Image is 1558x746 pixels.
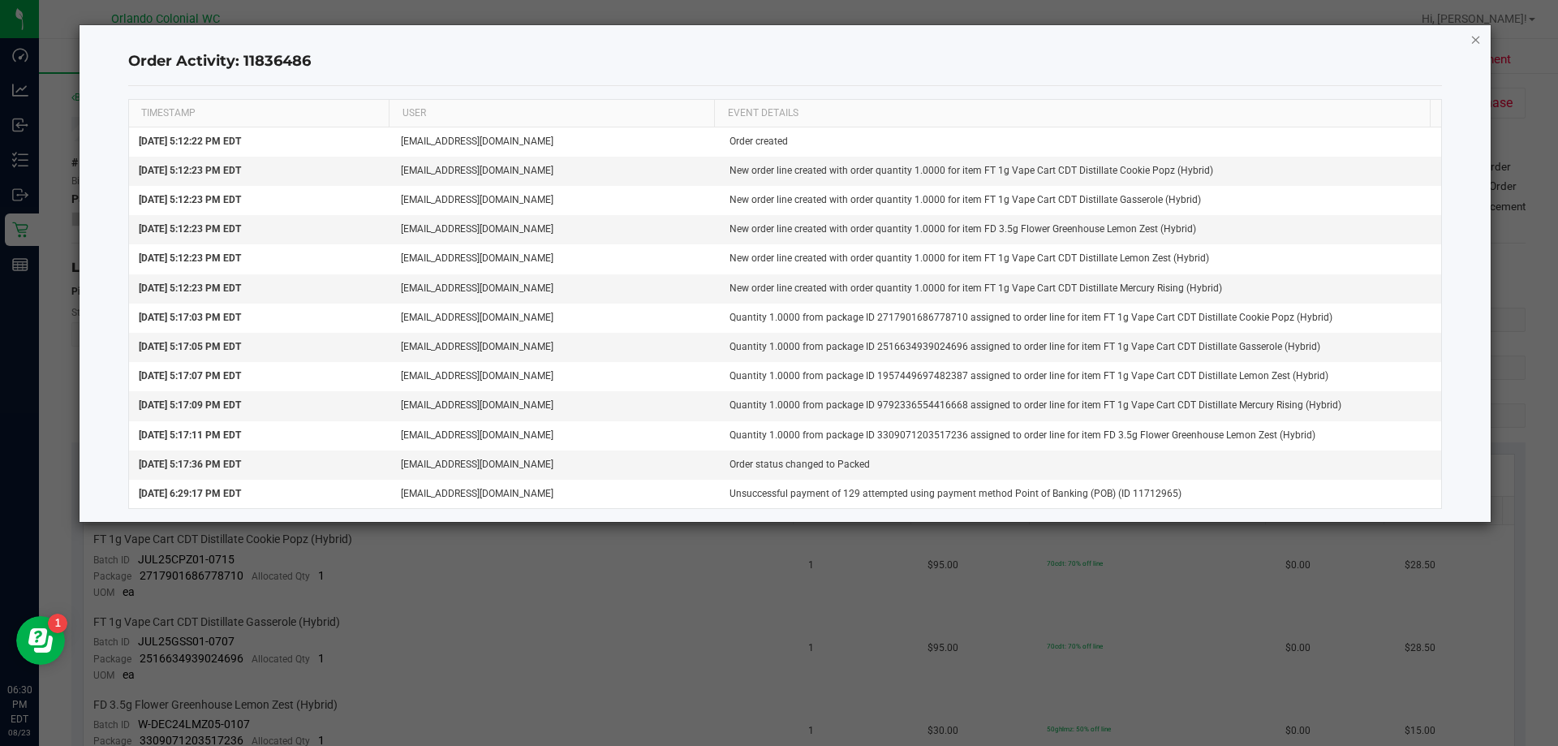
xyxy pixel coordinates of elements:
td: New order line created with order quantity 1.0000 for item FT 1g Vape Cart CDT Distillate Gassero... [720,186,1442,215]
td: New order line created with order quantity 1.0000 for item FT 1g Vape Cart CDT Distillate Mercury... [720,274,1442,304]
span: [DATE] 5:12:23 PM EDT [139,165,241,176]
td: [EMAIL_ADDRESS][DOMAIN_NAME] [391,451,719,480]
span: [DATE] 5:17:36 PM EDT [139,459,241,470]
td: Order created [720,127,1442,157]
span: [DATE] 5:17:09 PM EDT [139,399,241,411]
span: [DATE] 5:12:23 PM EDT [139,252,241,264]
td: [EMAIL_ADDRESS][DOMAIN_NAME] [391,127,719,157]
td: [EMAIL_ADDRESS][DOMAIN_NAME] [391,274,719,304]
td: New order line created with order quantity 1.0000 for item FT 1g Vape Cart CDT Distillate Lemon Z... [720,244,1442,274]
th: TIMESTAMP [129,100,389,127]
span: [DATE] 5:12:23 PM EDT [139,282,241,294]
td: Quantity 1.0000 from package ID 2717901686778710 assigned to order line for item FT 1g Vape Cart ... [720,304,1442,333]
span: [DATE] 5:12:23 PM EDT [139,194,241,205]
td: [EMAIL_ADDRESS][DOMAIN_NAME] [391,421,719,451]
td: [EMAIL_ADDRESS][DOMAIN_NAME] [391,157,719,186]
td: [EMAIL_ADDRESS][DOMAIN_NAME] [391,391,719,420]
td: [EMAIL_ADDRESS][DOMAIN_NAME] [391,186,719,215]
span: [DATE] 5:17:11 PM EDT [139,429,241,441]
td: Quantity 1.0000 from package ID 9792336554416668 assigned to order line for item FT 1g Vape Cart ... [720,391,1442,420]
iframe: Resource center [16,616,65,665]
td: Unsuccessful payment of 129 attempted using payment method Point of Banking (POB) (ID 11712965) [720,480,1442,508]
td: New order line created with order quantity 1.0000 for item FD 3.5g Flower Greenhouse Lemon Zest (... [720,215,1442,244]
span: [DATE] 5:17:03 PM EDT [139,312,241,323]
td: [EMAIL_ADDRESS][DOMAIN_NAME] [391,480,719,508]
td: Order status changed to Packed [720,451,1442,480]
td: Quantity 1.0000 from package ID 1957449697482387 assigned to order line for item FT 1g Vape Cart ... [720,362,1442,391]
h4: Order Activity: 11836486 [128,51,1443,72]
td: [EMAIL_ADDRESS][DOMAIN_NAME] [391,362,719,391]
td: [EMAIL_ADDRESS][DOMAIN_NAME] [391,304,719,333]
td: Quantity 1.0000 from package ID 3309071203517236 assigned to order line for item FD 3.5g Flower G... [720,421,1442,451]
th: USER [389,100,714,127]
iframe: Resource center unread badge [48,614,67,633]
span: [DATE] 5:12:22 PM EDT [139,136,241,147]
span: [DATE] 5:17:07 PM EDT [139,370,241,382]
th: EVENT DETAILS [714,100,1430,127]
span: [DATE] 6:29:17 PM EDT [139,488,241,499]
td: [EMAIL_ADDRESS][DOMAIN_NAME] [391,333,719,362]
td: [EMAIL_ADDRESS][DOMAIN_NAME] [391,215,719,244]
td: New order line created with order quantity 1.0000 for item FT 1g Vape Cart CDT Distillate Cookie ... [720,157,1442,186]
td: [EMAIL_ADDRESS][DOMAIN_NAME] [391,244,719,274]
span: [DATE] 5:17:05 PM EDT [139,341,241,352]
td: Quantity 1.0000 from package ID 2516634939024696 assigned to order line for item FT 1g Vape Cart ... [720,333,1442,362]
span: [DATE] 5:12:23 PM EDT [139,223,241,235]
